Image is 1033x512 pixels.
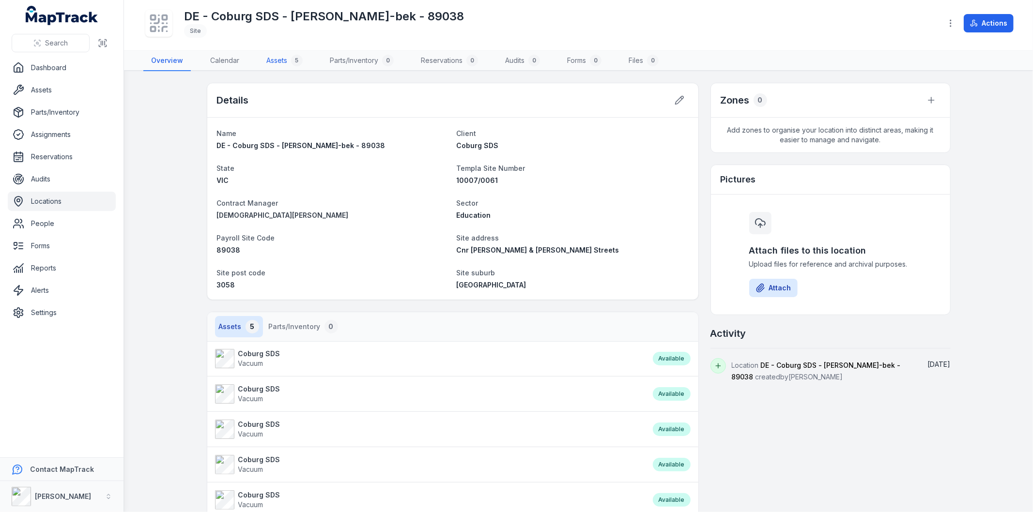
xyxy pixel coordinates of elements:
a: Overview [143,51,191,71]
div: 0 [382,55,394,66]
span: Payroll Site Code [217,234,275,242]
a: Audits [8,169,116,189]
span: Site address [457,234,499,242]
a: Assignments [8,125,116,144]
a: Dashboard [8,58,116,77]
div: Available [653,352,691,365]
a: Reservations [8,147,116,166]
span: DE - Coburg SDS - [PERSON_NAME]-bek - 89038 [217,141,385,150]
time: 1/7/2025, 4:23:41 PM [928,360,951,368]
a: Assets [8,80,116,100]
span: VIC [217,176,229,184]
a: MapTrack [26,6,98,25]
span: Vacuum [238,500,263,509]
a: Locations [8,192,116,211]
span: 3058 [217,281,235,289]
strong: Coburg SDS [238,490,280,500]
span: Sector [457,199,478,207]
div: 5 [246,320,259,333]
a: Files0 [621,51,666,71]
a: Parts/Inventory [8,103,116,122]
a: Reports [8,258,116,278]
h3: Pictures [721,173,756,186]
span: Name [217,129,237,137]
span: Vacuum [238,430,263,438]
a: People [8,214,116,233]
div: Available [653,422,691,436]
h2: Zones [721,93,750,107]
h2: Activity [710,327,746,340]
span: 89038 [217,246,241,254]
div: 0 [754,93,767,107]
div: 0 [647,55,659,66]
strong: [PERSON_NAME] [35,492,91,500]
strong: Contact MapTrack [30,465,94,473]
a: Audits0 [497,51,548,71]
a: Coburg SDSVacuum [215,349,643,368]
a: Coburg SDSVacuum [215,420,643,439]
strong: Coburg SDS [238,420,280,429]
a: Calendar [202,51,247,71]
span: Education [457,211,491,219]
a: Coburg SDSVacuum [215,455,643,474]
span: Vacuum [238,359,263,367]
div: Available [653,387,691,401]
div: 0 [590,55,601,66]
button: Parts/Inventory0 [265,316,342,337]
strong: Coburg SDS [238,455,280,465]
span: Site suburb [457,269,495,277]
span: Cnr [PERSON_NAME] & [PERSON_NAME] Streets [457,246,619,254]
a: Alerts [8,281,116,300]
span: Vacuum [238,394,263,403]
span: Templa Site Number [457,164,525,172]
span: Upload files for reference and archival purposes. [749,259,912,269]
a: Reservations0 [413,51,486,71]
span: 10007/0061 [457,176,498,184]
button: Actions [964,14,1014,32]
span: [GEOGRAPHIC_DATA] [457,281,526,289]
span: Search [45,38,68,48]
a: Forms0 [559,51,609,71]
div: Site [184,24,207,38]
span: Coburg SDS [457,141,499,150]
span: Location created by [PERSON_NAME] [732,361,901,381]
a: Parts/Inventory0 [322,51,401,71]
strong: Coburg SDS [238,384,280,394]
h3: Attach files to this location [749,244,912,257]
div: Available [653,458,691,471]
a: Assets5 [259,51,310,71]
span: State [217,164,235,172]
h2: Details [217,93,249,107]
span: Site post code [217,269,266,277]
a: [DEMOGRAPHIC_DATA][PERSON_NAME] [217,211,449,220]
div: Available [653,493,691,507]
span: Vacuum [238,465,263,473]
span: DE - Coburg SDS - [PERSON_NAME]-bek - 89038 [732,361,901,381]
span: [DATE] [928,360,951,368]
span: Contract Manager [217,199,278,207]
a: Forms [8,236,116,256]
span: Add zones to organise your location into distinct areas, making it easier to manage and navigate. [711,118,950,152]
div: 5 [291,55,303,66]
a: Coburg SDSVacuum [215,384,643,404]
a: Settings [8,303,116,322]
a: Coburg SDSVacuum [215,490,643,510]
strong: Coburg SDS [238,349,280,359]
div: 0 [466,55,478,66]
button: Attach [749,279,798,297]
button: Search [12,34,90,52]
div: 0 [528,55,540,66]
span: Client [457,129,477,137]
button: Assets5 [215,316,263,337]
h1: DE - Coburg SDS - [PERSON_NAME]-bek - 89038 [184,9,464,24]
div: 0 [324,320,338,333]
